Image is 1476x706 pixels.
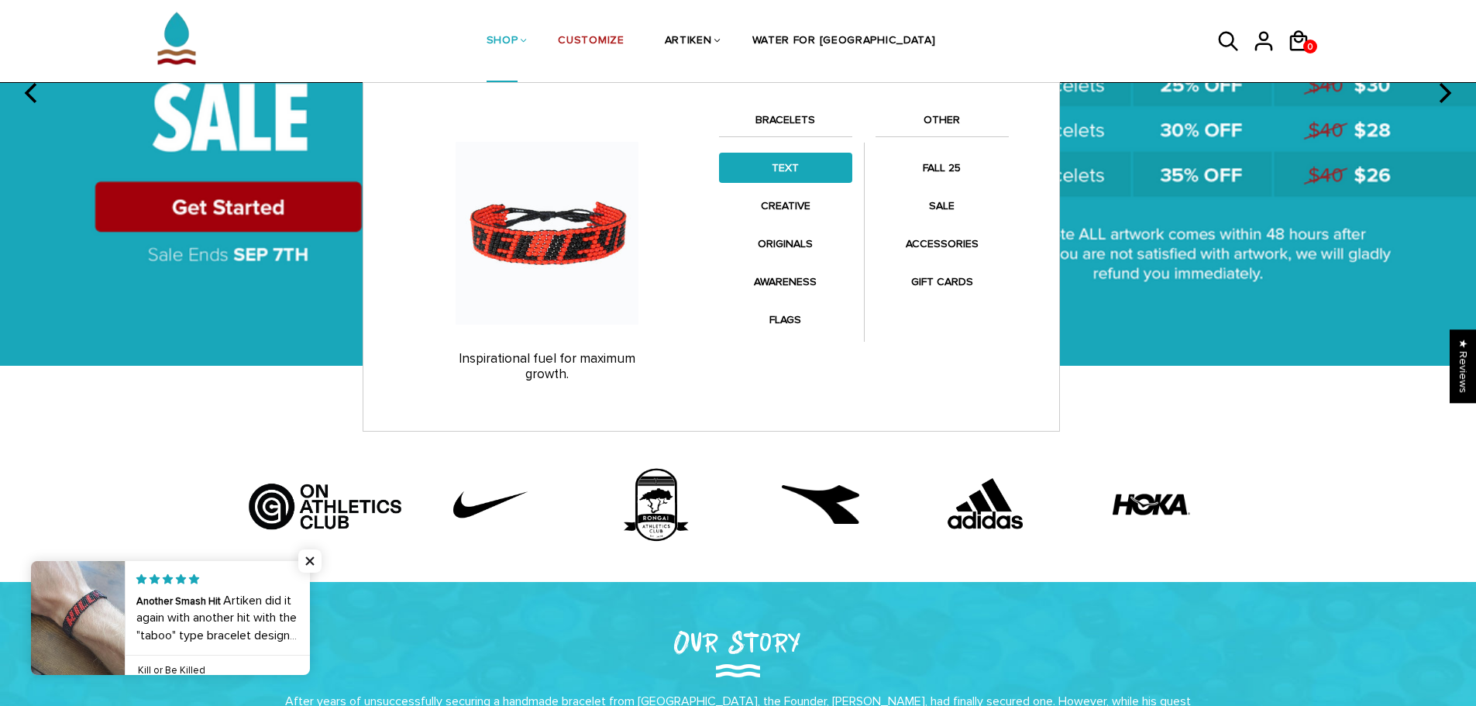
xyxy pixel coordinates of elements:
a: FALL 25 [876,153,1009,183]
a: SHOP [487,1,518,83]
a: BRACELETS [719,111,852,137]
a: ARTIKEN [665,1,712,83]
a: GIFT CARDS [876,267,1009,297]
a: 0 [1303,40,1317,53]
button: previous [15,76,50,110]
a: ACCESSORIES [876,229,1009,259]
a: OTHER [876,111,1009,137]
img: Untitled-1_42f22808-10d6-43b8-a0fd-fffce8cf9462.png [432,466,549,543]
a: CREATIVE [719,191,852,221]
img: HOKA-logo.webp [1113,466,1190,543]
img: Adidas.png [927,466,1044,543]
a: ORIGINALS [719,229,852,259]
a: SALE [876,191,1009,221]
a: TEXT [719,153,852,183]
h2: Partnered With [254,408,1223,435]
h2: Our Story [413,621,1064,662]
img: free-diadora-logo-icon-download-in-svg-png-gif-file-formats--brand-fashion-pack-logos-icons-28542... [782,466,859,543]
img: Our Story [716,664,760,677]
span: 0 [1303,37,1317,57]
p: Inspirational fuel for maximum growth. [391,351,704,383]
a: FLAGS [719,305,852,335]
span: Close popup widget [298,549,322,573]
img: 3rd_partner.png [597,466,714,543]
a: CUSTOMIZE [558,1,624,83]
a: AWARENESS [719,267,852,297]
div: Click to open Judge.me floating reviews tab [1450,329,1476,403]
img: Artboard_5_bcd5fb9d-526a-4748-82a7-e4a7ed1c43f8.jpg [243,466,408,534]
button: next [1426,76,1461,110]
a: WATER FOR [GEOGRAPHIC_DATA] [752,1,936,83]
